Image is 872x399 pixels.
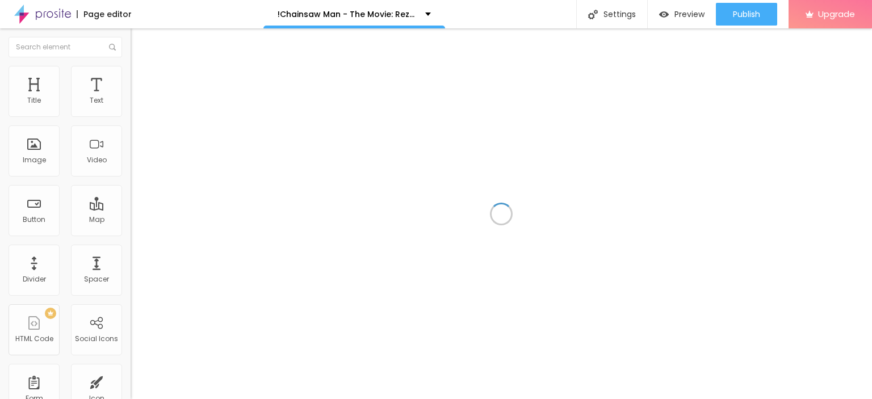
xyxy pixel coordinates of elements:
div: Button [23,216,45,224]
div: Image [23,156,46,164]
div: Title [27,96,41,104]
div: Spacer [84,275,109,283]
span: Publish [733,10,760,19]
div: Social Icons [75,335,118,343]
img: view-1.svg [659,10,669,19]
button: Preview [648,3,716,26]
span: Upgrade [818,9,855,19]
div: Divider [23,275,46,283]
span: Preview [674,10,705,19]
input: Search element [9,37,122,57]
div: Video [87,156,107,164]
img: Icone [109,44,116,51]
div: Text [90,96,103,104]
div: HTML Code [15,335,53,343]
div: Map [89,216,104,224]
button: Publish [716,3,777,26]
img: Icone [588,10,598,19]
div: Page editor [77,10,132,18]
p: !Chainsaw Man - The Movie: Reze Arc! 2025 (FullMovie) Download Mp4moviez 1080p, 720p, 480p & HD E... [278,10,417,18]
